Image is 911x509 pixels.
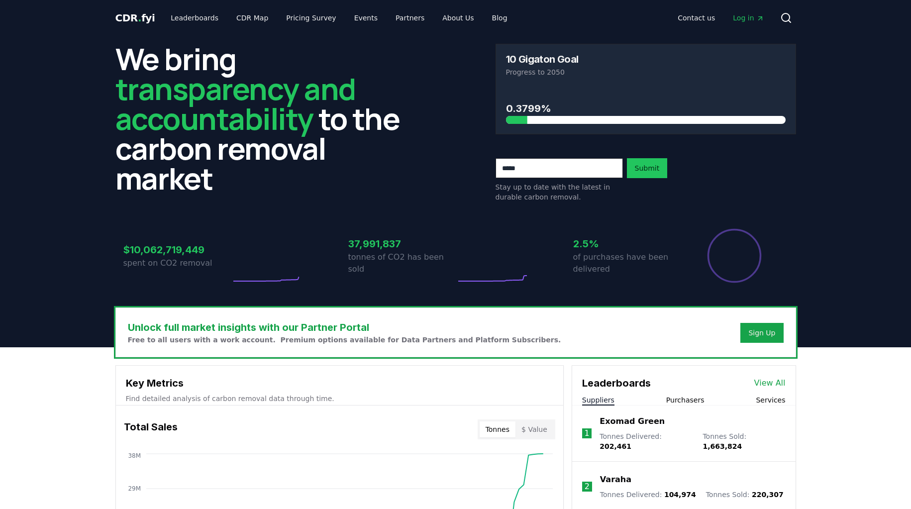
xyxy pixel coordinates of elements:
[126,394,553,404] p: Find detailed analysis of carbon removal data through time.
[348,236,456,251] h3: 37,991,837
[434,9,482,27] a: About Us
[126,376,553,391] h3: Key Metrics
[600,474,631,486] a: Varaha
[703,442,742,450] span: 1,663,824
[582,376,651,391] h3: Leaderboards
[754,377,786,389] a: View All
[128,335,561,345] p: Free to all users with a work account. Premium options available for Data Partners and Platform S...
[115,68,356,139] span: transparency and accountability
[115,44,416,193] h2: We bring to the carbon removal market
[278,9,344,27] a: Pricing Survey
[756,395,785,405] button: Services
[600,415,665,427] a: Exomad Green
[496,182,623,202] p: Stay up to date with the latest in durable carbon removal.
[346,9,386,27] a: Events
[128,320,561,335] h3: Unlock full market insights with our Partner Portal
[703,431,785,451] p: Tonnes Sold :
[582,395,614,405] button: Suppliers
[128,452,141,459] tspan: 38M
[666,395,705,405] button: Purchasers
[707,228,762,284] div: Percentage of sales delivered
[484,9,515,27] a: Blog
[740,323,783,343] button: Sign Up
[506,67,786,77] p: Progress to 2050
[664,491,696,499] span: 104,974
[123,257,231,269] p: spent on CO2 removal
[725,9,772,27] a: Log in
[348,251,456,275] p: tonnes of CO2 has been sold
[388,9,432,27] a: Partners
[752,491,784,499] span: 220,307
[506,101,786,116] h3: 0.3799%
[228,9,276,27] a: CDR Map
[128,485,141,492] tspan: 29M
[480,421,515,437] button: Tonnes
[670,9,723,27] a: Contact us
[115,11,155,25] a: CDR.fyi
[573,236,681,251] h3: 2.5%
[515,421,553,437] button: $ Value
[585,481,590,493] p: 2
[115,12,155,24] span: CDR fyi
[600,431,693,451] p: Tonnes Delivered :
[584,427,589,439] p: 1
[600,442,631,450] span: 202,461
[670,9,772,27] nav: Main
[138,12,141,24] span: .
[163,9,515,27] nav: Main
[706,490,784,500] p: Tonnes Sold :
[123,242,231,257] h3: $10,062,719,449
[627,158,668,178] button: Submit
[573,251,681,275] p: of purchases have been delivered
[748,328,775,338] a: Sign Up
[506,54,579,64] h3: 10 Gigaton Goal
[600,490,696,500] p: Tonnes Delivered :
[124,419,178,439] h3: Total Sales
[163,9,226,27] a: Leaderboards
[733,13,764,23] span: Log in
